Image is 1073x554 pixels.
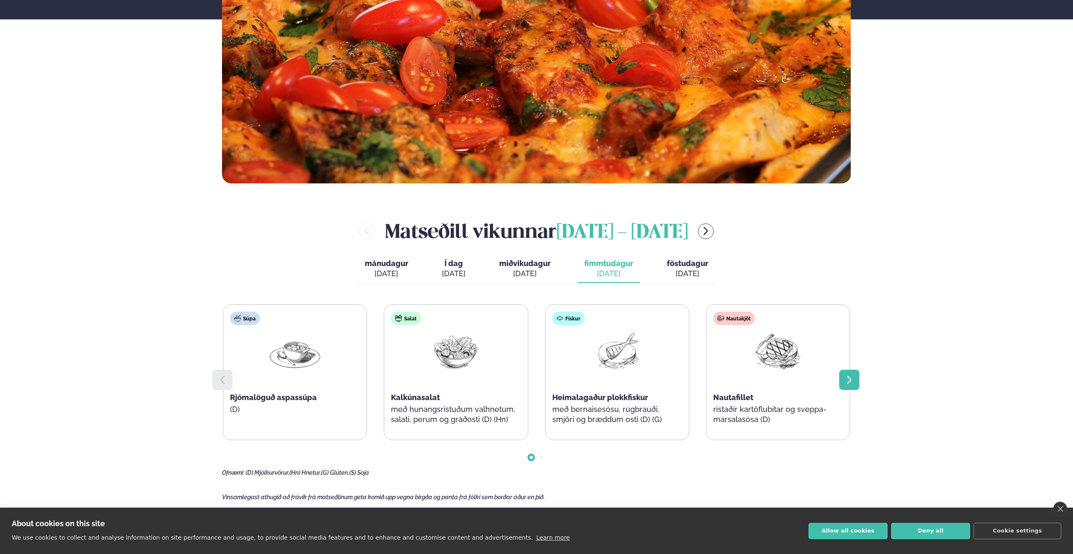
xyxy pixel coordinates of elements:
span: Í dag [442,258,466,269]
a: Learn more [536,534,570,541]
div: [DATE] [667,269,708,279]
img: fish.svg [557,315,563,322]
span: Nautafillet [713,393,753,402]
img: soup.svg [234,315,241,322]
div: Súpa [230,312,260,325]
span: (Hn) Hnetur, [289,469,321,476]
p: (D) [230,404,360,414]
div: [DATE] [584,269,633,279]
span: Vinsamlegast athugið að frávik frá matseðlinum geta komið upp vegna birgða og panta frá fólki sem... [222,494,545,500]
span: Go to slide 1 [530,456,533,459]
span: miðvikudagur [499,259,551,268]
button: Í dag [DATE] [435,255,472,283]
span: Go to slide 2 [540,456,543,459]
a: close [1053,502,1067,516]
button: menu-btn-left [359,223,375,239]
div: [DATE] [365,269,408,279]
div: [DATE] [442,269,466,279]
img: salad.svg [395,315,402,322]
strong: About cookies on this site [12,519,105,528]
img: beef.svg [717,315,724,322]
span: föstudagur [667,259,708,268]
span: (G) Glúten, [321,469,349,476]
button: Allow all cookies [808,523,888,539]
p: með bernaisesósu, rúgbrauði, smjöri og bræddum osti (D) (G) [552,404,682,425]
button: miðvikudagur [DATE] [492,255,557,283]
img: Salad.png [429,332,483,371]
h2: Matseðill vikunnar [385,217,688,245]
button: fimmtudagur [DATE] [578,255,640,283]
span: Ofnæmi: [222,469,244,476]
span: Kalkúnasalat [391,393,440,402]
p: ristaðir kartöflubitar og sveppa- marsalasósa (D) [713,404,843,425]
div: Salat [391,312,421,325]
span: (D) Mjólkurvörur, [246,469,289,476]
span: (S) Soja [349,469,369,476]
img: Beef-Meat.png [751,332,805,371]
p: með hunangsristuðum valhnetum, salati, perum og gráðosti (D) (Hn) [391,404,521,425]
button: menu-btn-right [698,223,714,239]
span: [DATE] - [DATE] [557,223,688,242]
button: mánudagur [DATE] [358,255,415,283]
span: Heimalagaður plokkfiskur [552,393,648,402]
button: Deny all [891,523,970,539]
img: Fish.png [590,332,644,371]
div: Nautakjöt [713,312,755,325]
span: mánudagur [365,259,408,268]
img: Soup.png [268,332,322,371]
button: Cookie settings [974,523,1061,539]
button: föstudagur [DATE] [660,255,715,283]
div: Fiskur [552,312,585,325]
span: Rjómalöguð aspassúpa [230,393,317,402]
span: fimmtudagur [584,259,633,268]
div: [DATE] [499,269,551,279]
p: We use cookies to collect and analyse information on site performance and usage, to provide socia... [12,534,533,541]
